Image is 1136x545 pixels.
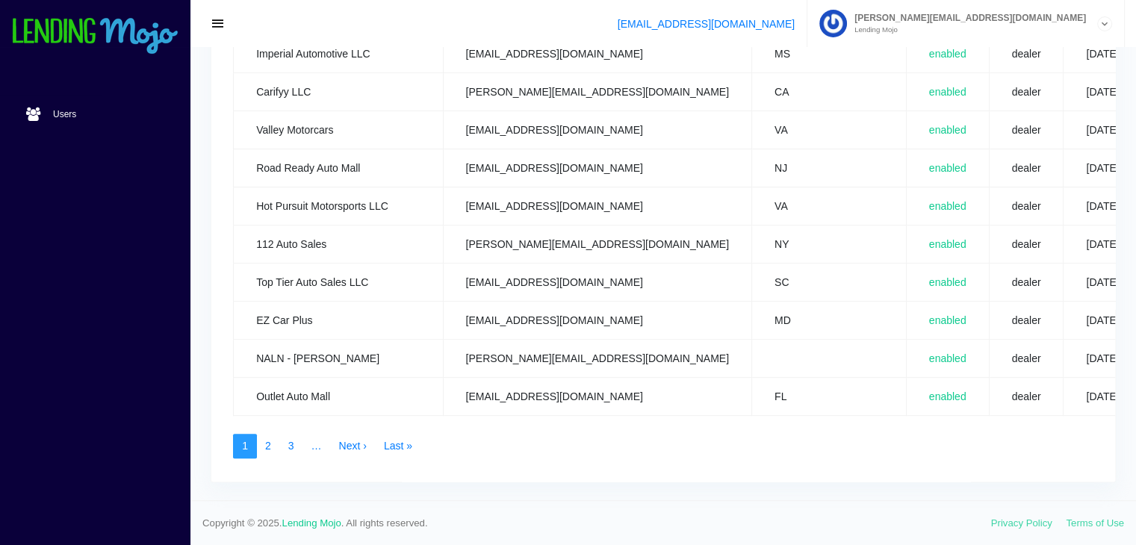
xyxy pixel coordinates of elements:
[751,149,906,187] td: NJ
[929,314,966,326] span: enabled
[53,110,76,119] span: Users
[989,339,1064,377] td: dealer
[1066,517,1124,529] a: Terms of Use
[929,48,966,60] span: enabled
[847,26,1086,34] small: Lending Mojo
[234,301,443,339] td: EZ Car Plus
[751,301,906,339] td: MD
[989,149,1064,187] td: dealer
[233,434,257,459] span: 1
[234,34,443,72] td: Imperial Automotive LLC
[929,276,966,288] span: enabled
[929,162,966,174] span: enabled
[302,434,331,459] span: …
[443,187,751,225] td: [EMAIL_ADDRESS][DOMAIN_NAME]
[751,187,906,225] td: VA
[929,124,966,136] span: enabled
[443,34,751,72] td: [EMAIL_ADDRESS][DOMAIN_NAME]
[989,225,1064,263] td: dealer
[929,390,966,402] span: enabled
[330,434,376,459] a: Next ›
[751,110,906,149] td: VA
[443,377,751,415] td: [EMAIL_ADDRESS][DOMAIN_NAME]
[443,149,751,187] td: [EMAIL_ADDRESS][DOMAIN_NAME]
[234,110,443,149] td: Valley Motorcars
[234,339,443,377] td: NALN - [PERSON_NAME]
[11,18,179,55] img: logo-small.png
[279,434,303,459] a: 3
[234,225,443,263] td: 112 Auto Sales
[847,13,1086,22] span: [PERSON_NAME][EMAIL_ADDRESS][DOMAIN_NAME]
[819,10,847,37] img: Profile image
[989,187,1064,225] td: dealer
[989,377,1064,415] td: dealer
[989,263,1064,301] td: dealer
[751,377,906,415] td: FL
[991,517,1052,529] a: Privacy Policy
[618,18,795,30] a: [EMAIL_ADDRESS][DOMAIN_NAME]
[234,263,443,301] td: Top Tier Auto Sales LLC
[751,225,906,263] td: NY
[234,377,443,415] td: Outlet Auto Mall
[751,34,906,72] td: MS
[443,110,751,149] td: [EMAIL_ADDRESS][DOMAIN_NAME]
[233,434,1093,459] nav: pager
[443,225,751,263] td: [PERSON_NAME][EMAIL_ADDRESS][DOMAIN_NAME]
[929,86,966,98] span: enabled
[929,352,966,364] span: enabled
[989,72,1064,110] td: dealer
[929,238,966,250] span: enabled
[443,263,751,301] td: [EMAIL_ADDRESS][DOMAIN_NAME]
[443,339,751,377] td: [PERSON_NAME][EMAIL_ADDRESS][DOMAIN_NAME]
[751,72,906,110] td: CA
[375,434,421,459] a: Last »
[282,517,341,529] a: Lending Mojo
[443,72,751,110] td: [PERSON_NAME][EMAIL_ADDRESS][DOMAIN_NAME]
[234,149,443,187] td: Road Ready Auto Mall
[751,263,906,301] td: SC
[234,187,443,225] td: Hot Pursuit Motorsports LLC
[202,516,991,531] span: Copyright © 2025. . All rights reserved.
[989,110,1064,149] td: dealer
[443,301,751,339] td: [EMAIL_ADDRESS][DOMAIN_NAME]
[989,301,1064,339] td: dealer
[256,434,280,459] a: 2
[929,200,966,212] span: enabled
[989,34,1064,72] td: dealer
[234,72,443,110] td: Carifyy LLC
